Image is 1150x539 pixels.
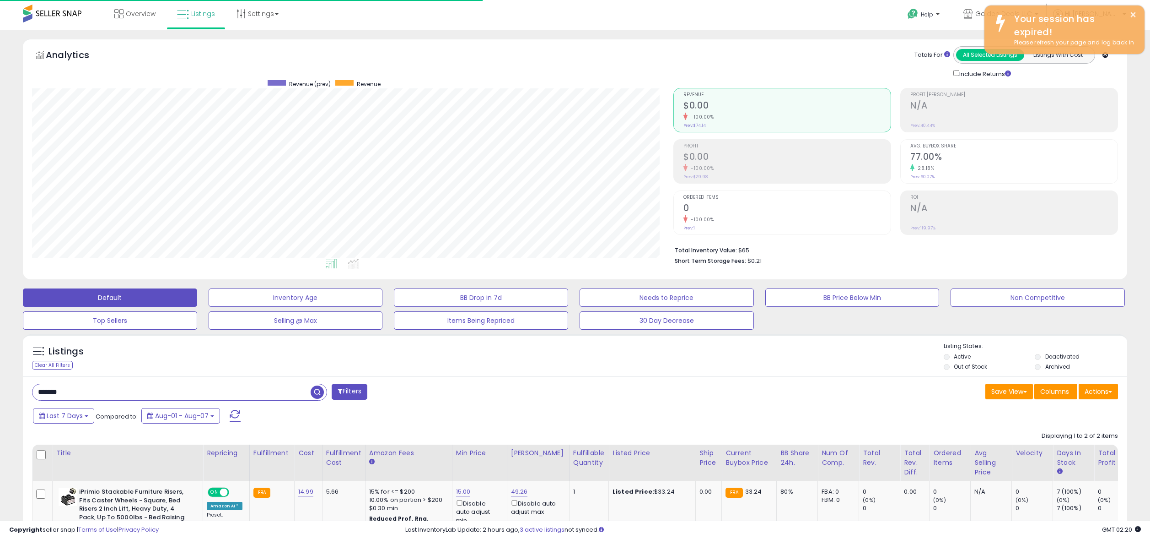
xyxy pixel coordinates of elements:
span: Revenue [357,80,381,88]
button: BB Drop in 7d [394,289,568,307]
span: Golden Deals LLC [975,9,1032,18]
div: Include Returns [946,68,1022,79]
div: 0 [863,504,900,512]
a: Help [900,1,949,30]
div: FBA: 0 [822,488,852,496]
div: 0 [1016,488,1053,496]
div: Total Rev. Diff. [904,448,925,477]
div: 0 [863,488,900,496]
button: Default [23,289,197,307]
div: 0 [1016,504,1053,512]
div: Velocity [1016,448,1049,458]
a: Terms of Use [78,525,117,534]
span: Aug-01 - Aug-07 [155,411,209,420]
div: Fulfillment Cost [326,448,361,468]
h5: Listings [48,345,84,358]
img: 41T0XjhKixL._SL40_.jpg [59,488,77,506]
div: N/A [974,488,1005,496]
button: Last 7 Days [33,408,94,424]
small: -100.00% [688,114,714,120]
div: Ordered Items [933,448,967,468]
div: $33.24 [613,488,688,496]
button: Aug-01 - Aug-07 [141,408,220,424]
button: Inventory Age [209,289,383,307]
label: Out of Stock [954,363,987,370]
span: OFF [228,489,242,496]
b: Listed Price: [613,487,654,496]
i: Get Help [907,8,919,20]
div: Amazon Fees [369,448,448,458]
h2: $0.00 [683,152,891,164]
div: 7 (100%) [1057,504,1094,512]
a: 15.00 [456,487,471,496]
a: 49.26 [511,487,528,496]
div: Totals For [914,51,950,60]
button: BB Price Below Min [765,289,940,307]
small: (0%) [1057,496,1069,504]
h2: 77.00% [910,152,1118,164]
div: 1 [573,488,602,496]
small: Prev: 40.44% [910,123,935,128]
div: Please refresh your page and log back in [1007,38,1138,47]
label: Active [954,353,971,360]
span: Profit [PERSON_NAME] [910,93,1118,98]
h2: N/A [910,203,1118,215]
small: (0%) [1016,496,1028,504]
div: Num of Comp. [822,448,855,468]
div: 0.00 [904,488,922,496]
div: Min Price [456,448,503,458]
div: Total Rev. [863,448,896,468]
a: Privacy Policy [118,525,159,534]
div: Amazon AI * [207,502,242,510]
a: 14.99 [298,487,313,496]
div: [PERSON_NAME] [511,448,565,458]
small: Days In Stock. [1057,468,1062,476]
div: $0.30 min [369,504,445,512]
button: Top Sellers [23,311,197,330]
a: 3 active listings [520,525,564,534]
span: Avg. Buybox Share [910,144,1118,149]
button: Non Competitive [951,289,1125,307]
button: 30 Day Decrease [580,311,754,330]
button: Actions [1079,384,1118,399]
h2: $0.00 [683,100,891,113]
div: Fulfillment [253,448,290,458]
button: Needs to Reprice [580,289,754,307]
div: Listed Price [613,448,692,458]
div: Preset: [207,512,242,533]
span: Profit [683,144,891,149]
div: Ship Price [699,448,718,468]
button: Filters [332,384,367,400]
span: Ordered Items [683,195,891,200]
button: Save View [985,384,1033,399]
div: Avg Selling Price [974,448,1008,477]
span: Last 7 Days [47,411,83,420]
div: seller snap | | [9,526,159,534]
small: Amazon Fees. [369,458,375,466]
div: Displaying 1 to 2 of 2 items [1042,432,1118,441]
span: ON [209,489,220,496]
p: Listing States: [944,342,1128,351]
button: × [1129,9,1137,21]
h2: N/A [910,100,1118,113]
span: Columns [1040,387,1069,396]
h2: 0 [683,203,891,215]
button: Columns [1034,384,1077,399]
h5: Analytics [46,49,107,64]
div: Title [56,448,199,458]
small: -100.00% [688,165,714,172]
small: Prev: $74.14 [683,123,706,128]
span: 2025-08-17 02:20 GMT [1102,525,1141,534]
small: Prev: 1 [683,225,695,231]
span: Revenue [683,93,891,98]
div: 80% [780,488,811,496]
div: BB Share 24h. [780,448,814,468]
label: Deactivated [1045,353,1080,360]
small: FBA [725,488,742,498]
div: Repricing [207,448,246,458]
button: All Selected Listings [956,49,1024,61]
div: Last InventoryLab Update: 2 hours ago, not synced. [405,526,1141,534]
div: Days In Stock [1057,448,1090,468]
small: Prev: 119.97% [910,225,935,231]
b: Total Inventory Value: [675,246,737,254]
